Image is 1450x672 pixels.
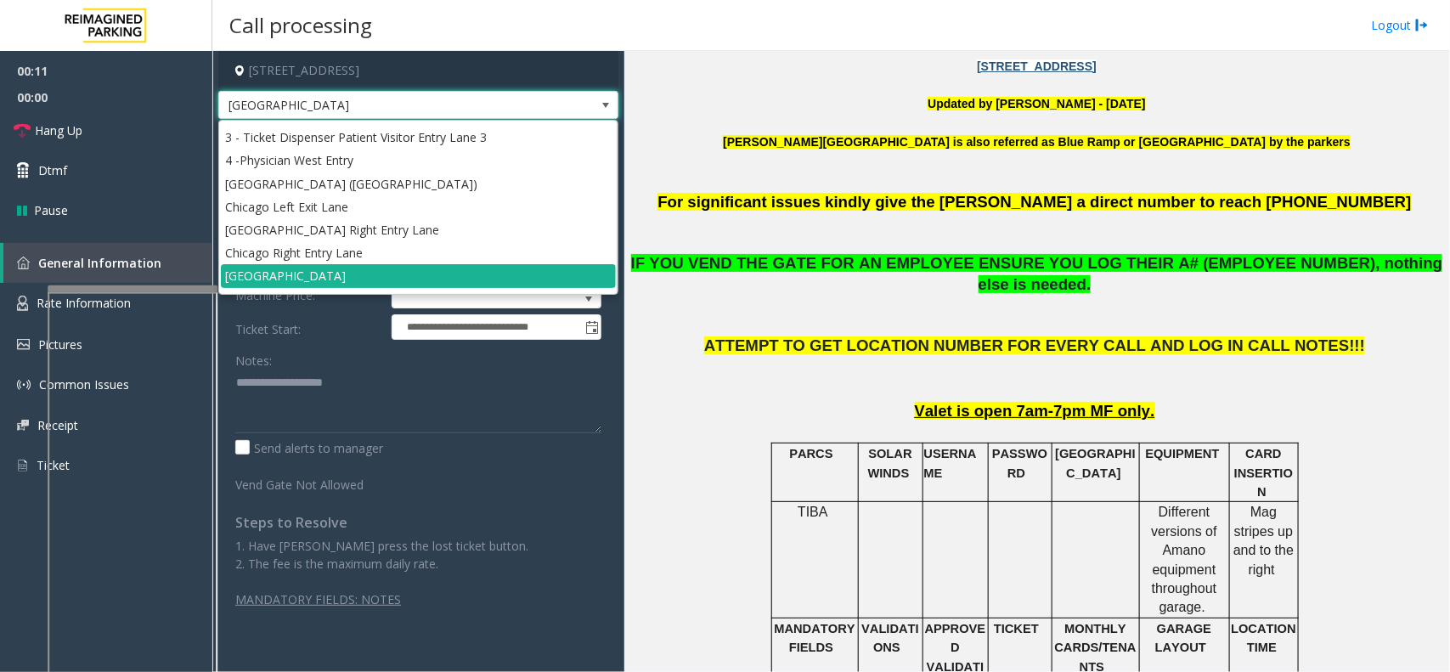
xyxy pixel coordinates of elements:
h3: Call processing [221,4,381,46]
li: [GEOGRAPHIC_DATA] ([GEOGRAPHIC_DATA]) [221,172,616,195]
label: Send alerts to manager [235,439,383,457]
span: General Information [38,255,161,271]
span: [GEOGRAPHIC_DATA] [219,92,538,119]
li: [GEOGRAPHIC_DATA] [221,264,616,287]
span: EQUIPMENT [1146,447,1220,460]
span: Dtmf [38,161,67,179]
h4: Steps to Resolve [235,515,601,531]
span: Pictures [38,336,82,353]
span: USERNAME [924,447,977,479]
span: GARAGE LAYOUT [1155,622,1211,654]
span: Hang Up [35,121,82,139]
li: Chicago Right Entry Lane [221,241,616,264]
span: Different versions of Amano equipment throughout garage [1151,505,1216,614]
img: 'icon' [17,458,28,473]
li: [GEOGRAPHIC_DATA] Right Entry Lane [221,218,616,241]
span: PARCS [789,447,832,460]
img: 'icon' [17,296,28,311]
span: Valet is open 7am-7pm MF only. [915,402,1155,420]
li: 3 - Ticket Dispenser Patient Visitor Entry Lane 3 [221,126,616,149]
img: 'icon' [17,339,30,350]
span: Ticket [37,457,70,473]
span: PASSWORD [992,447,1047,479]
span: LOCATION TIME [1231,622,1296,654]
span: Rate Information [37,295,131,311]
span: Decrease value [577,295,601,308]
span: SOLAR WINDS [868,447,912,479]
label: Notes: [235,346,272,370]
span: VALIDATIONS [861,622,919,654]
font: Updated by [PERSON_NAME] - [DATE] [928,97,1145,110]
span: Pause [34,201,68,219]
span: IF YOU VEND THE GATE FOR AN EMPLOYEE ENSURE YOU LOG THEIR A# (EMPLOYEE NUMBER), nothing else is n... [631,254,1443,293]
img: logout [1415,16,1429,34]
span: TICKET [994,622,1039,635]
span: Toggle popup [582,315,601,339]
span: For significant issues kindly give the [PERSON_NAME] a direct number to reach [PHONE_NUMBER] [657,193,1411,211]
span: [GEOGRAPHIC_DATA] [1055,447,1135,479]
label: Ticket Start: [231,314,387,340]
a: Logout [1371,16,1429,34]
span: Mag stripes up and to the right [1233,505,1294,576]
span: ATTEMPT TO GET LOCATION NUMBER FOR EVERY CALL AND LOG IN CALL NOTES!!! [704,336,1365,354]
span: MANDATORY FIELDS [775,622,855,654]
img: 'icon' [17,257,30,269]
span: . [1202,600,1205,614]
span: TIBA [798,505,828,519]
li: [PERSON_NAME] Institute Elevator C Lobby [221,288,616,311]
h4: [STREET_ADDRESS] [218,51,618,91]
a: General Information [3,243,212,283]
p: 1. Have [PERSON_NAME] press the lost ticket button. 2. The fee is the maximum daily rate. [235,537,601,573]
img: 'icon' [17,420,29,431]
span: Common Issues [39,376,129,392]
img: 'icon' [17,378,31,392]
li: 4 -Physician West Entry [221,149,616,172]
span: CARD INSERTION [1234,447,1293,499]
b: [PERSON_NAME][GEOGRAPHIC_DATA] is also referred as Blue Ramp or [GEOGRAPHIC_DATA] by the parkers [723,135,1351,149]
span: Receipt [37,417,78,433]
span: . [1086,275,1091,293]
a: [STREET_ADDRESS] [977,59,1097,73]
u: MANDATORY FIELDS: NOTES [235,591,401,607]
li: Chicago Left Exit Lane [221,195,616,218]
label: Vend Gate Not Allowed [231,470,387,494]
